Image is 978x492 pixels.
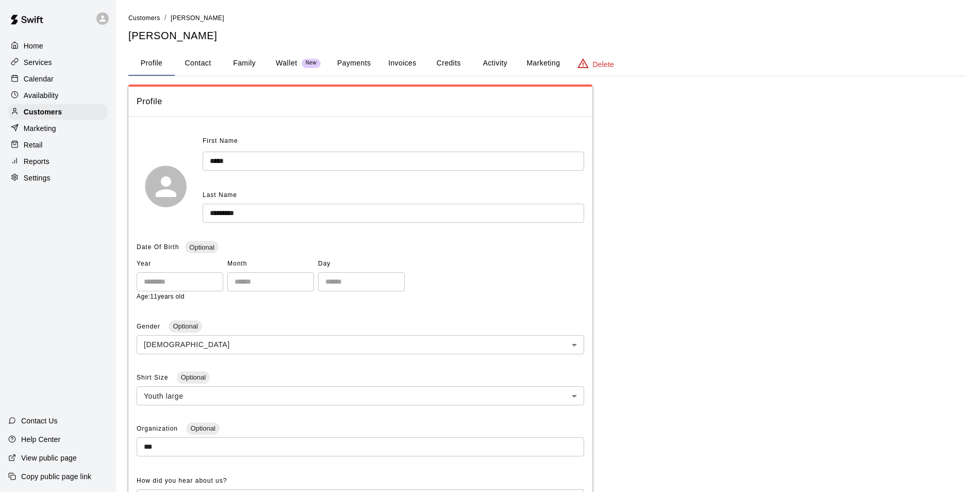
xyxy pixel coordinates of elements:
button: Contact [175,51,221,76]
span: Optional [186,424,219,432]
button: Credits [425,51,472,76]
p: Help Center [21,434,60,445]
span: New [302,60,321,67]
a: Reports [8,154,108,169]
button: Family [221,51,268,76]
span: Month [227,256,314,272]
div: Youth large [137,386,584,405]
a: Settings [8,170,108,186]
p: Customers [24,107,62,117]
p: Services [24,57,52,68]
p: Settings [24,173,51,183]
p: Copy public page link [21,471,91,482]
button: Marketing [518,51,568,76]
span: Customers [128,14,160,22]
button: Payments [329,51,379,76]
span: Optional [169,322,202,330]
p: Calendar [24,74,54,84]
a: Marketing [8,121,108,136]
span: Optional [185,243,218,251]
li: / [164,12,167,23]
button: Invoices [379,51,425,76]
p: Reports [24,156,49,167]
a: Customers [8,104,108,120]
p: Availability [24,90,59,101]
a: Retail [8,137,108,153]
a: Services [8,55,108,70]
button: Profile [128,51,175,76]
span: Optional [177,373,210,381]
p: Home [24,41,43,51]
span: Shirt Size [137,374,171,381]
span: Year [137,256,223,272]
span: How did you hear about us? [137,477,227,484]
a: Home [8,38,108,54]
span: Date Of Birth [137,243,179,251]
span: Organization [137,425,180,432]
div: [DEMOGRAPHIC_DATA] [137,335,584,354]
span: Age: 11 years old [137,293,185,300]
p: Wallet [276,58,297,69]
p: View public page [21,453,77,463]
p: Marketing [24,123,56,134]
h5: [PERSON_NAME] [128,29,966,43]
nav: breadcrumb [128,12,966,24]
span: Day [318,256,405,272]
span: Last Name [203,191,237,199]
span: Gender [137,323,162,330]
p: Retail [24,140,43,150]
p: Delete [593,59,614,70]
a: Customers [128,13,160,22]
span: Profile [137,95,584,108]
a: Calendar [8,71,108,87]
div: basic tabs example [128,51,966,76]
span: [PERSON_NAME] [171,14,224,22]
a: Availability [8,88,108,103]
button: Activity [472,51,518,76]
p: Contact Us [21,416,58,426]
span: First Name [203,133,238,150]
